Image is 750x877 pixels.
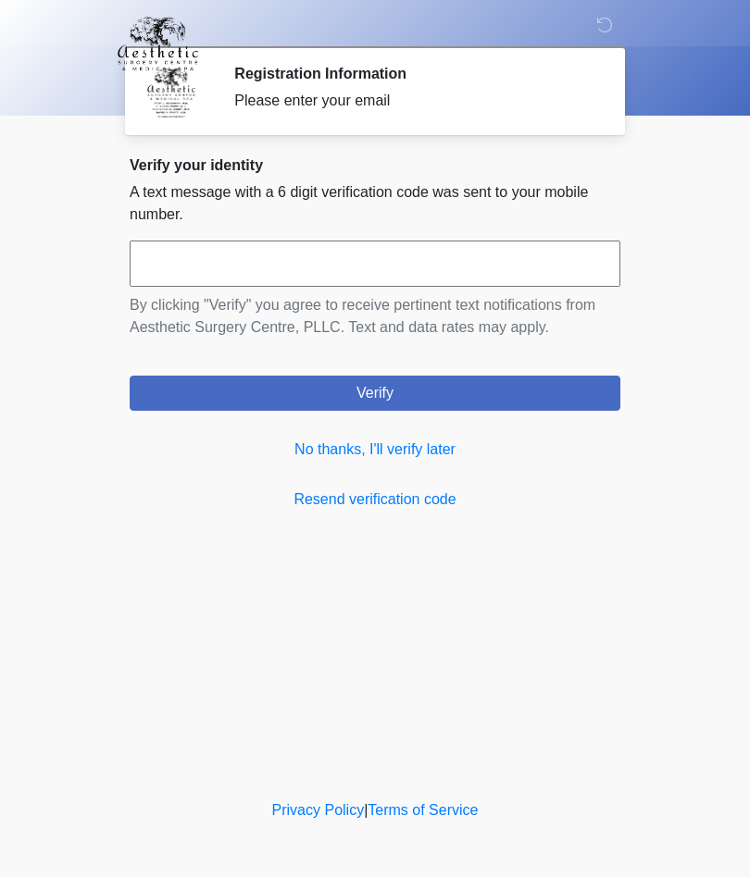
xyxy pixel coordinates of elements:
[130,438,620,461] a: No thanks, I'll verify later
[111,14,205,73] img: Aesthetic Surgery Centre, PLLC Logo
[144,65,199,120] img: Agent Avatar
[130,156,620,174] h2: Verify your identity
[130,488,620,511] a: Resend verification code
[272,802,365,818] a: Privacy Policy
[364,802,368,818] a: |
[234,90,593,112] div: Please enter your email
[130,181,620,226] p: A text message with a 6 digit verification code was sent to your mobile number.
[130,376,620,411] button: Verify
[368,802,478,818] a: Terms of Service
[130,294,620,339] p: By clicking "Verify" you agree to receive pertinent text notifications from Aesthetic Surgery Cen...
